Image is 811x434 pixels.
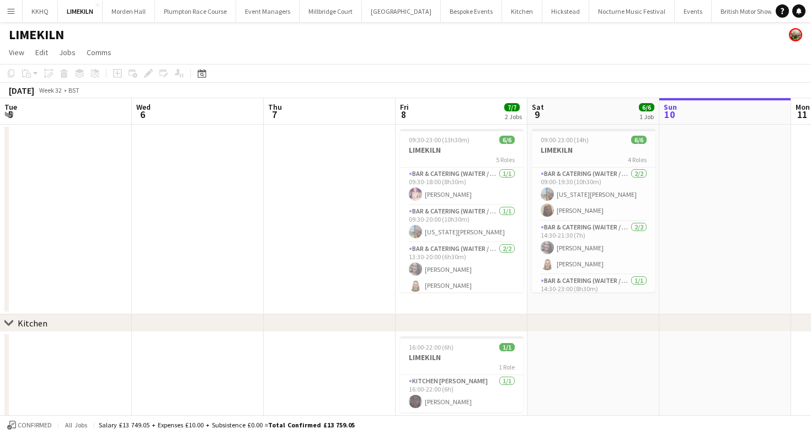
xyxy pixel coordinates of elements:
button: Bespoke Events [441,1,502,22]
button: British Motor Show [712,1,782,22]
span: 6/6 [499,136,515,144]
span: 7 [266,108,282,121]
button: Morden Hall [103,1,155,22]
app-job-card: 09:30-23:00 (13h30m)6/6LIMEKILN5 RolesBar & Catering (Waiter / waitress)1/109:30-18:00 (8h30m)[PE... [400,129,524,292]
div: Salary £13 749.05 + Expenses £10.00 + Subsistence £0.00 = [99,421,355,429]
app-card-role: Bar & Catering (Waiter / waitress)1/109:30-18:00 (8h30m)[PERSON_NAME] [400,168,524,205]
a: Jobs [55,45,80,60]
span: Edit [35,47,48,57]
span: 1/1 [499,343,515,351]
span: 5 [3,108,17,121]
span: 9 [530,108,544,121]
div: BST [68,86,79,94]
span: Comms [87,47,111,57]
button: Plumpton Race Course [155,1,236,22]
div: 2 Jobs [505,112,522,121]
span: 7/7 [504,103,520,111]
app-card-role: Kitchen [PERSON_NAME]1/116:00-22:00 (6h)[PERSON_NAME] [400,375,524,412]
span: Thu [268,102,282,112]
app-job-card: 16:00-22:00 (6h)1/1LIMEKILN1 RoleKitchen [PERSON_NAME]1/116:00-22:00 (6h)[PERSON_NAME] [400,336,524,412]
div: Kitchen [18,318,47,329]
button: LIMEKILN [58,1,103,22]
span: 4 Roles [628,156,647,164]
span: 09:30-23:00 (13h30m) [409,136,469,144]
span: View [9,47,24,57]
span: Jobs [59,47,76,57]
span: Sun [664,102,677,112]
span: Total Confirmed £13 759.05 [268,421,355,429]
h3: LIMEKILN [532,145,655,155]
span: 11 [794,108,810,121]
button: Kitchen [502,1,542,22]
h3: LIMEKILN [400,352,524,362]
app-card-role: Bar & Catering (Waiter / waitress)1/114:30-23:00 (8h30m) [532,275,655,312]
div: 1 Job [639,112,654,121]
h1: LIMEKILN [9,26,64,43]
app-card-role: Bar & Catering (Waiter / waitress)2/213:30-20:00 (6h30m)[PERSON_NAME][PERSON_NAME] [400,243,524,296]
span: 8 [398,108,409,121]
h3: LIMEKILN [400,145,524,155]
span: Fri [400,102,409,112]
app-card-role: Bar & Catering (Waiter / waitress)1/109:30-20:00 (10h30m)[US_STATE][PERSON_NAME] [400,205,524,243]
span: Confirmed [18,421,52,429]
span: 6/6 [631,136,647,144]
span: 6 [135,108,151,121]
button: Confirmed [6,419,54,431]
button: KKHQ [23,1,58,22]
a: Comms [82,45,116,60]
span: Sat [532,102,544,112]
button: Nocturne Music Festival [589,1,675,22]
button: Hickstead [542,1,589,22]
span: Tue [4,102,17,112]
button: Millbridge Court [300,1,362,22]
span: 16:00-22:00 (6h) [409,343,453,351]
span: Week 32 [36,86,64,94]
a: Edit [31,45,52,60]
button: Events [675,1,712,22]
span: 1 Role [499,363,515,371]
app-job-card: 09:00-23:00 (14h)6/6LIMEKILN4 RolesBar & Catering (Waiter / waitress)2/209:00-19:30 (10h30m)[US_S... [532,129,655,292]
span: All jobs [63,421,89,429]
a: View [4,45,29,60]
button: [GEOGRAPHIC_DATA] [362,1,441,22]
span: 09:00-23:00 (14h) [541,136,589,144]
app-card-role: Bar & Catering (Waiter / waitress)2/214:30-21:30 (7h)[PERSON_NAME][PERSON_NAME] [532,221,655,275]
span: 5 Roles [496,156,515,164]
app-user-avatar: Staffing Manager [789,28,802,41]
span: Mon [796,102,810,112]
span: Wed [136,102,151,112]
button: Event Managers [236,1,300,22]
span: 6/6 [639,103,654,111]
app-card-role: Bar & Catering (Waiter / waitress)2/209:00-19:30 (10h30m)[US_STATE][PERSON_NAME][PERSON_NAME] [532,168,655,221]
span: 10 [662,108,677,121]
div: [DATE] [9,85,34,96]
